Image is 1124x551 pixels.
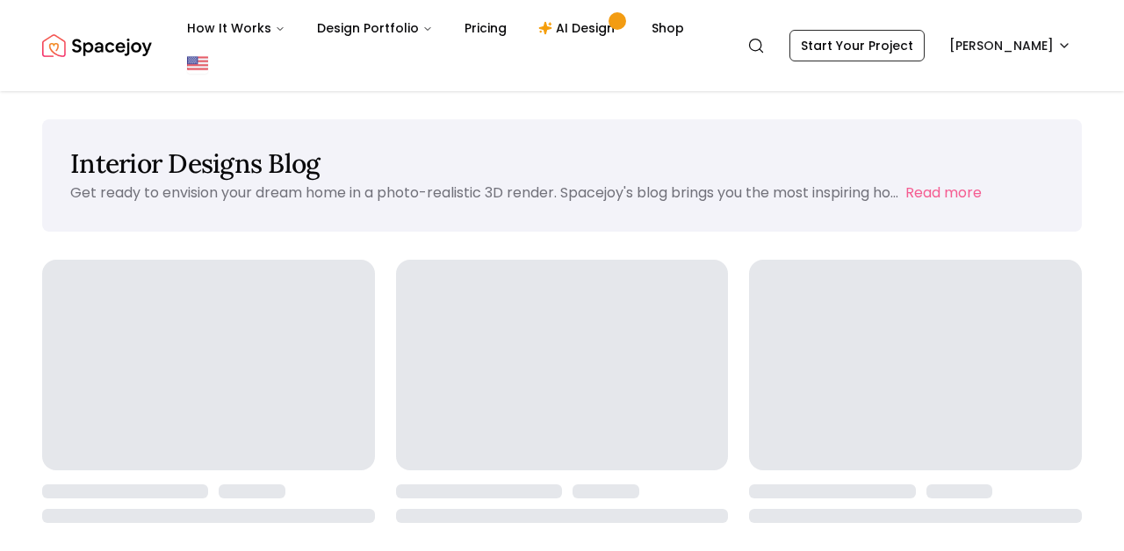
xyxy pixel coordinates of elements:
button: Read more [905,182,982,204]
button: Design Portfolio [303,11,447,46]
a: AI Design [524,11,634,46]
h1: Interior Designs Blog [70,147,1054,179]
button: [PERSON_NAME] [939,30,1082,61]
a: Spacejoy [42,28,152,63]
p: Get ready to envision your dream home in a photo-realistic 3D render. Spacejoy's blog brings you ... [70,182,898,203]
button: How It Works [173,11,299,46]
img: Spacejoy Logo [42,28,152,63]
a: Shop [638,11,698,46]
img: United States [187,53,208,74]
a: Pricing [450,11,521,46]
nav: Main [173,11,698,46]
a: Start Your Project [789,30,925,61]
